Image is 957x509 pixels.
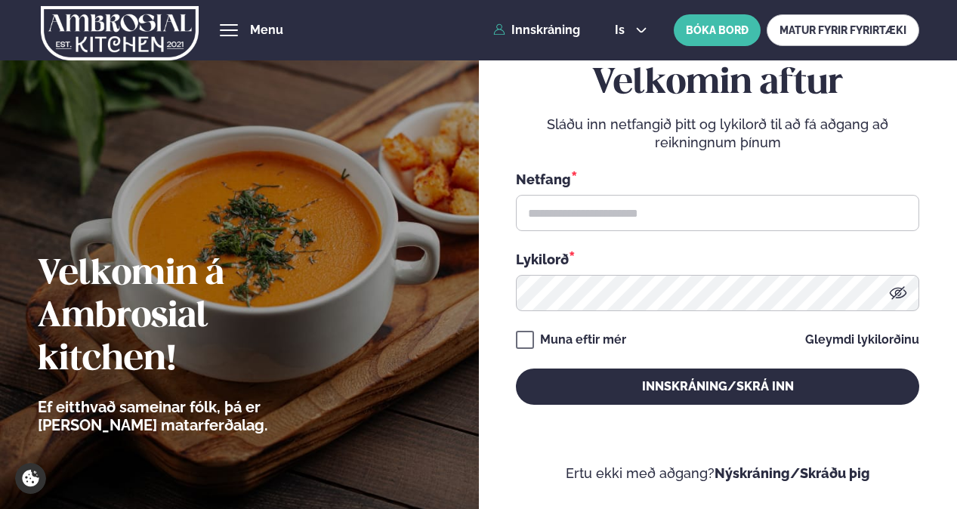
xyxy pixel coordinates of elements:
[516,169,919,189] div: Netfang
[38,254,351,381] h2: Velkomin á Ambrosial kitchen!
[493,23,580,37] a: Innskráning
[715,465,870,481] a: Nýskráning/Skráðu þig
[38,398,351,434] p: Ef eitthvað sameinar fólk, þá er [PERSON_NAME] matarferðalag.
[516,116,919,152] p: Sláðu inn netfangið þitt og lykilorð til að fá aðgang að reikningnum þínum
[15,463,46,494] a: Cookie settings
[41,2,199,64] img: logo
[516,249,919,269] div: Lykilorð
[516,63,919,105] h2: Velkomin aftur
[516,464,919,483] p: Ertu ekki með aðgang?
[516,369,919,405] button: Innskráning/Skrá inn
[674,14,761,46] button: BÓKA BORÐ
[603,24,659,36] button: is
[220,21,238,39] button: hamburger
[805,334,919,346] a: Gleymdi lykilorðinu
[767,14,919,46] a: MATUR FYRIR FYRIRTÆKI
[615,24,629,36] span: is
